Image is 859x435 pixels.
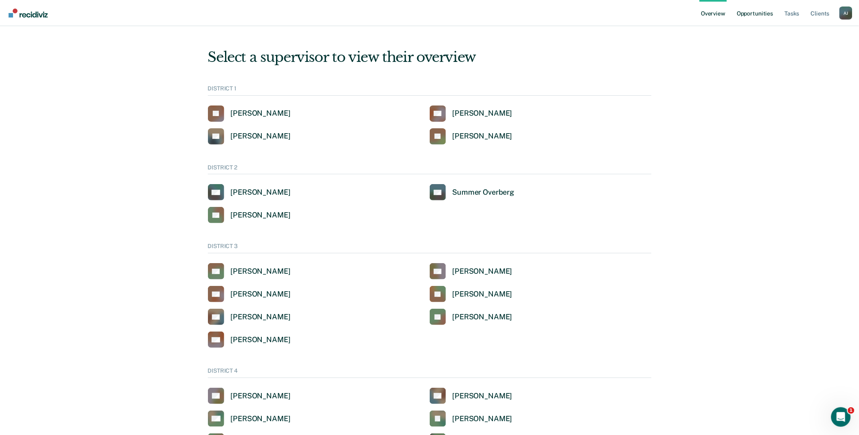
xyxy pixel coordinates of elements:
[430,128,512,145] a: [PERSON_NAME]
[430,388,512,404] a: [PERSON_NAME]
[231,312,291,322] div: [PERSON_NAME]
[231,414,291,424] div: [PERSON_NAME]
[453,312,512,322] div: [PERSON_NAME]
[430,286,512,302] a: [PERSON_NAME]
[208,128,291,145] a: [PERSON_NAME]
[208,309,291,325] a: [PERSON_NAME]
[231,290,291,299] div: [PERSON_NAME]
[208,286,291,302] a: [PERSON_NAME]
[208,367,651,378] div: DISTRICT 4
[208,164,651,175] div: DISTRICT 2
[430,263,512,279] a: [PERSON_NAME]
[453,132,512,141] div: [PERSON_NAME]
[453,267,512,276] div: [PERSON_NAME]
[208,411,291,427] a: [PERSON_NAME]
[848,407,855,414] span: 1
[231,267,291,276] div: [PERSON_NAME]
[208,332,291,348] a: [PERSON_NAME]
[208,263,291,279] a: [PERSON_NAME]
[9,9,48,18] img: Recidiviz
[453,391,512,401] div: [PERSON_NAME]
[208,243,651,253] div: DISTRICT 3
[208,207,291,223] a: [PERSON_NAME]
[231,132,291,141] div: [PERSON_NAME]
[208,388,291,404] a: [PERSON_NAME]
[453,414,512,424] div: [PERSON_NAME]
[231,335,291,345] div: [PERSON_NAME]
[208,49,651,66] div: Select a supervisor to view their overview
[231,188,291,197] div: [PERSON_NAME]
[839,7,852,20] div: A J
[430,309,512,325] a: [PERSON_NAME]
[231,109,291,118] div: [PERSON_NAME]
[208,85,651,96] div: DISTRICT 1
[453,109,512,118] div: [PERSON_NAME]
[208,184,291,200] a: [PERSON_NAME]
[453,188,515,197] div: Summer Overberg
[839,7,852,20] button: Profile dropdown button
[231,211,291,220] div: [PERSON_NAME]
[831,407,851,427] iframe: Intercom live chat
[430,411,512,427] a: [PERSON_NAME]
[453,290,512,299] div: [PERSON_NAME]
[430,105,512,122] a: [PERSON_NAME]
[208,105,291,122] a: [PERSON_NAME]
[231,391,291,401] div: [PERSON_NAME]
[430,184,515,200] a: Summer Overberg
